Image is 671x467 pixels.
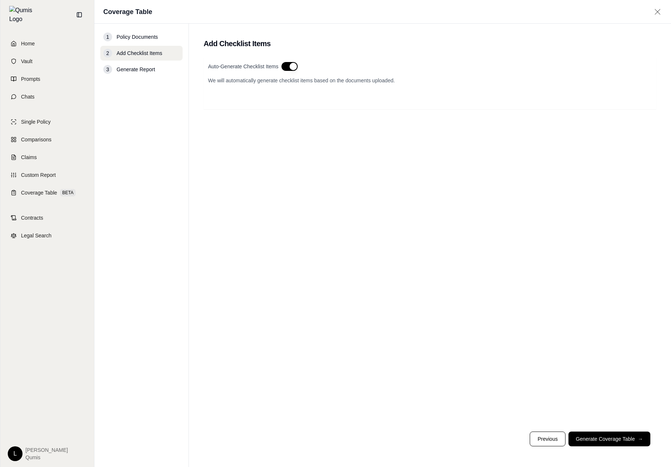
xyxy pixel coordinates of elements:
span: Vault [21,58,32,65]
a: Chats [5,89,90,105]
span: Home [21,40,35,47]
span: Contracts [21,214,43,222]
a: Coverage TableBETA [5,185,90,201]
span: Auto-Generate Checklist Items [208,63,279,70]
div: 3 [103,65,112,74]
span: Add Checklist Items [117,49,162,57]
span: Qumis [25,454,68,461]
span: Comparisons [21,136,51,143]
span: Legal Search [21,232,52,239]
span: Custom Report [21,171,56,179]
p: We will automatically generate checklist items based on the documents uploaded. [208,77,652,84]
img: Qumis Logo [9,6,37,24]
span: Single Policy [21,118,51,126]
h1: Coverage Table [103,7,152,17]
span: Generate Report [117,66,155,73]
button: Generate Coverage Table→ [568,432,650,446]
span: BETA [60,189,76,196]
div: 2 [103,49,112,58]
a: Custom Report [5,167,90,183]
span: Prompts [21,75,40,83]
div: L [8,446,23,461]
span: Coverage Table [21,189,57,196]
a: Home [5,35,90,52]
a: Contracts [5,210,90,226]
a: Vault [5,53,90,69]
a: Single Policy [5,114,90,130]
h2: Add Checklist Items [204,38,656,49]
a: Comparisons [5,131,90,148]
button: Collapse sidebar [73,9,85,21]
span: → [638,435,643,443]
a: Legal Search [5,227,90,244]
div: 1 [103,32,112,41]
a: Prompts [5,71,90,87]
span: Chats [21,93,35,100]
span: [PERSON_NAME] [25,446,68,454]
span: Claims [21,154,37,161]
a: Claims [5,149,90,165]
span: Policy Documents [117,33,158,41]
button: Previous [530,432,565,446]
